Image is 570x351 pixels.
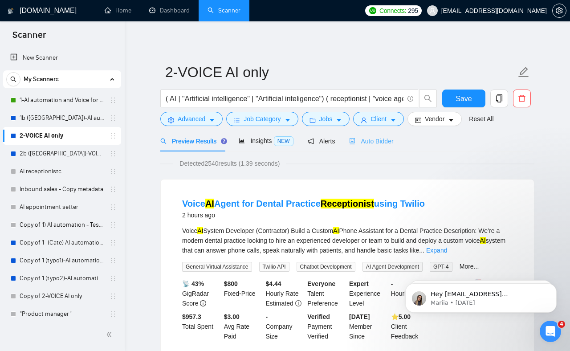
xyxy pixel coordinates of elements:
li: My Scanners [3,70,121,323]
span: notification [308,138,314,144]
button: settingAdvancedcaret-down [160,112,223,126]
button: userClientcaret-down [353,112,404,126]
a: New Scanner [10,49,114,67]
span: Job Category [244,114,281,124]
span: GPT-4 [430,262,452,272]
a: Reset All [469,114,493,124]
span: Hey [EMAIL_ADDRESS][DOMAIN_NAME], Looks like your Upwork agency Kiok AI ran out of connects. We r... [39,26,153,157]
b: $3.00 [224,313,240,320]
span: user [361,117,367,123]
span: Estimated [266,300,293,307]
span: holder [110,132,117,139]
span: Vendor [425,114,444,124]
span: AI Agent Development [362,262,423,272]
iframe: Intercom notifications message [392,265,570,327]
div: Hourly Load [389,279,431,308]
b: [DATE] [349,313,370,320]
span: Save [456,93,472,104]
button: Save [442,90,485,107]
div: Tooltip anchor [220,137,228,145]
span: holder [110,204,117,211]
a: Inbound sales - Copy metadata [20,180,104,198]
span: user [429,8,436,14]
input: Scanner name... [165,61,516,83]
span: caret-down [285,117,291,123]
span: exclamation-circle [295,300,301,306]
div: Hourly Rate [264,279,306,308]
button: delete [513,90,531,107]
a: 2b ([GEOGRAPHIC_DATA])-VOICE AI only [20,145,104,163]
img: logo [8,4,14,18]
span: Alerts [308,138,335,145]
div: Avg Rate Paid [222,312,264,341]
a: Copy of 1 (typo1)-AI automation and Voice for CRM & Booking [20,252,104,269]
span: Jobs [319,114,333,124]
span: My Scanners [24,70,59,88]
span: 295 [408,6,418,16]
span: holder [110,310,117,318]
a: VoiceAIAgent for Dental PracticeReceptionistusing Twilio [182,199,425,208]
span: caret-down [390,117,396,123]
span: Connects: [379,6,406,16]
input: Search Freelance Jobs... [166,93,403,104]
span: NEW [274,136,293,146]
mark: AI [333,227,339,234]
mark: Receptionist [321,199,374,208]
iframe: Intercom live chat [540,321,561,342]
span: Auto Bidder [349,138,393,145]
span: holder [110,221,117,229]
span: ... [419,247,424,254]
span: search [419,94,436,102]
button: copy [490,90,508,107]
span: folder [309,117,316,123]
a: 2-VOICE AI only [20,127,104,145]
button: idcardVendorcaret-down [407,112,462,126]
a: searchScanner [208,7,240,14]
img: upwork-logo.png [369,7,376,14]
span: Detected 2540 results (1.39 seconds) [173,159,286,168]
div: Company Size [264,312,306,341]
a: 1b ([GEOGRAPHIC_DATA])-AI automation and Voice for CRM & Booking [20,109,104,127]
b: $ 4.44 [266,280,281,287]
a: setting [552,7,566,14]
div: Experience Level [347,279,389,308]
span: holder [110,186,117,193]
b: ⭐️ 5.00 [391,313,411,320]
span: search [7,76,20,82]
span: Advanced [178,114,205,124]
span: idcard [415,117,421,123]
b: 📡 43% [182,280,204,287]
a: AI receptionistc [20,163,104,180]
li: New Scanner [3,49,121,67]
a: "Product manager" [20,305,104,323]
button: search [419,90,437,107]
span: delete [513,94,530,102]
span: area-chart [239,138,245,144]
span: copy [491,94,508,102]
b: - [266,313,268,320]
b: - [391,280,393,287]
span: holder [110,114,117,122]
a: 1-AI automation and Voice for CRM & Booking [20,91,104,109]
p: Message from Mariia, sent 1d ago [39,34,154,42]
a: AI appointment setter [20,198,104,216]
div: Total Spent [180,312,222,341]
span: holder [110,150,117,157]
span: Twilio API [259,262,289,272]
mark: AI [197,227,203,234]
span: search [160,138,167,144]
span: bars [234,117,240,123]
mark: AI [205,199,214,208]
span: robot [349,138,355,144]
b: $ 957.3 [182,313,201,320]
a: More... [460,263,479,270]
div: Member Since [347,312,389,341]
span: Preview Results [160,138,224,145]
a: homeHome [105,7,131,14]
span: double-left [106,330,115,339]
span: caret-down [336,117,342,123]
div: Talent Preference [305,279,347,308]
div: GigRadar Score [180,279,222,308]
